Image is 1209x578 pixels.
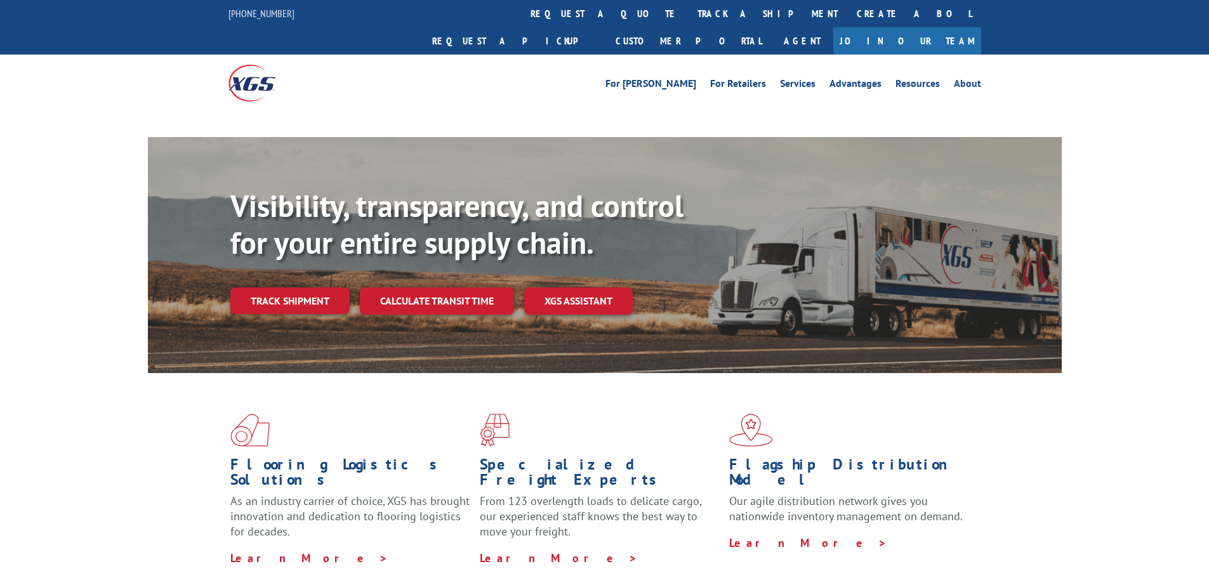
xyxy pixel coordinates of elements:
[360,287,514,315] a: Calculate transit time
[230,494,470,539] span: As an industry carrier of choice, XGS has brought innovation and dedication to flooring logistics...
[954,79,981,93] a: About
[729,414,773,447] img: xgs-icon-flagship-distribution-model-red
[230,186,684,262] b: Visibility, transparency, and control for your entire supply chain.
[710,79,766,93] a: For Retailers
[605,79,696,93] a: For [PERSON_NAME]
[480,494,720,550] p: From 123 overlength loads to delicate cargo, our experienced staff knows the best way to move you...
[895,79,940,93] a: Resources
[524,287,633,315] a: XGS ASSISTANT
[729,457,969,494] h1: Flagship Distribution Model
[230,414,270,447] img: xgs-icon-total-supply-chain-intelligence-red
[230,551,388,565] a: Learn More >
[606,27,771,55] a: Customer Portal
[230,457,470,494] h1: Flooring Logistics Solutions
[230,287,350,314] a: Track shipment
[780,79,816,93] a: Services
[729,494,963,523] span: Our agile distribution network gives you nationwide inventory management on demand.
[480,414,510,447] img: xgs-icon-focused-on-flooring-red
[480,457,720,494] h1: Specialized Freight Experts
[833,27,981,55] a: Join Our Team
[423,27,606,55] a: Request a pickup
[228,7,294,20] a: [PHONE_NUMBER]
[729,535,887,550] a: Learn More >
[480,551,638,565] a: Learn More >
[771,27,833,55] a: Agent
[829,79,882,93] a: Advantages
